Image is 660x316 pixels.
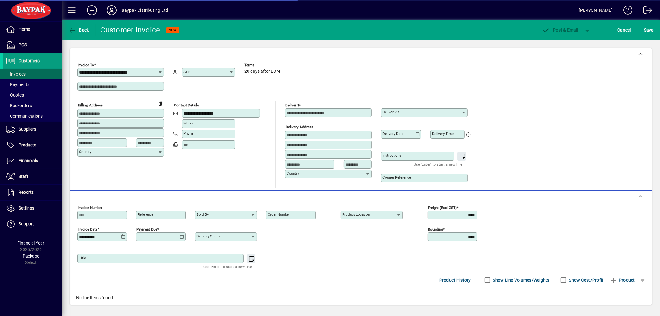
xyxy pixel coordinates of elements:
mat-label: Title [79,256,86,260]
span: Settings [19,206,34,210]
app-page-header-button: Back [62,24,96,36]
mat-label: Order number [268,212,290,217]
span: Suppliers [19,127,36,132]
mat-hint: Use 'Enter' to start a new line [203,263,252,270]
button: Save [642,24,655,36]
a: Support [3,216,62,232]
a: Quotes [3,90,62,100]
mat-label: Reference [138,212,153,217]
a: Suppliers [3,122,62,137]
span: Back [68,28,89,32]
mat-label: Sold by [196,212,209,217]
mat-label: Delivery status [196,234,220,238]
button: Add [82,5,102,16]
a: Settings [3,201,62,216]
mat-hint: Use 'Enter' to start a new line [414,161,463,168]
span: Reports [19,190,34,195]
mat-label: Mobile [183,121,194,125]
span: Home [19,27,30,32]
button: Product History [437,275,473,286]
span: Customers [19,58,40,63]
a: POS [3,37,62,53]
mat-label: Instructions [382,153,401,158]
span: Financials [19,158,38,163]
span: Financial Year [18,240,45,245]
span: 20 days after EOM [244,69,280,74]
span: Invoices [6,71,26,76]
span: P [553,28,556,32]
span: ave [644,25,654,35]
button: Product [607,275,638,286]
mat-label: Rounding [428,227,443,232]
span: Quotes [6,93,24,97]
mat-label: Delivery time [432,132,454,136]
a: Home [3,22,62,37]
button: Copy to Delivery address [156,98,166,108]
mat-label: Attn [183,70,190,74]
span: Staff [19,174,28,179]
label: Show Line Volumes/Weights [492,277,550,283]
div: Customer Invoice [101,25,160,35]
mat-label: Deliver via [382,110,399,114]
a: Logout [639,1,652,21]
span: Package [23,253,39,258]
mat-label: Product location [342,212,370,217]
button: Post & Email [539,24,581,36]
span: Product History [439,275,471,285]
span: Support [19,221,34,226]
mat-label: Invoice date [78,227,97,232]
a: Payments [3,79,62,90]
mat-label: Invoice number [78,206,102,210]
span: Payments [6,82,29,87]
button: Back [67,24,91,36]
button: Cancel [616,24,633,36]
mat-label: Phone [183,131,193,136]
span: Product [610,275,635,285]
span: NEW [169,28,177,32]
mat-label: Payment due [136,227,157,232]
mat-label: Courier Reference [382,175,411,180]
a: Backorders [3,100,62,111]
a: Reports [3,185,62,200]
mat-label: Invoice To [78,63,94,67]
span: Backorders [6,103,32,108]
div: Baypak Distributing Ltd [122,5,168,15]
a: Financials [3,153,62,169]
a: Knowledge Base [619,1,632,21]
div: No line items found [70,288,652,307]
a: Invoices [3,69,62,79]
a: Products [3,137,62,153]
mat-label: Freight (excl GST) [428,206,457,210]
mat-label: Country [287,171,299,175]
a: Communications [3,111,62,121]
span: Communications [6,114,43,119]
span: Terms [244,63,282,67]
mat-label: Country [79,149,91,154]
div: [PERSON_NAME] [579,5,613,15]
span: S [644,28,646,32]
button: Profile [102,5,122,16]
span: ost & Email [542,28,578,32]
label: Show Cost/Profit [568,277,604,283]
span: Cancel [618,25,631,35]
mat-label: Deliver To [285,103,301,107]
a: Staff [3,169,62,184]
span: POS [19,42,27,47]
mat-label: Delivery date [382,132,403,136]
span: Products [19,142,36,147]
